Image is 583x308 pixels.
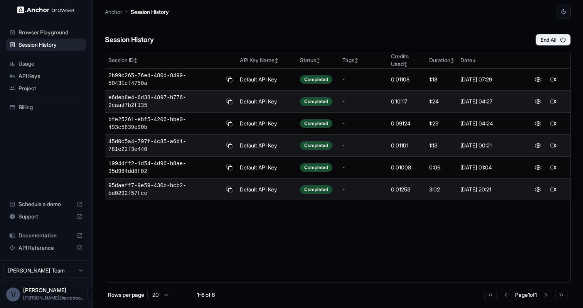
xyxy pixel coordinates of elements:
td: Default API Key [237,113,297,135]
div: - [342,98,385,105]
span: Project [19,85,83,92]
span: ↕ [316,58,320,63]
p: Anchor [105,8,122,16]
span: ↓ [472,58,476,63]
div: [DATE] 04:24 [460,120,518,127]
span: ↕ [450,58,454,63]
div: Status [300,56,336,64]
span: Billing [19,103,83,111]
span: ↕ [404,61,408,67]
td: Default API Key [237,91,297,113]
div: Project [6,82,86,95]
p: Rows per page [108,291,144,299]
span: ↕ [134,58,138,63]
div: 0.01008 [391,164,423,171]
div: 0:06 [429,164,454,171]
div: Completed [300,163,332,172]
div: Documentation [6,229,86,242]
h6: Session History [105,34,154,46]
div: [DATE] 20:21 [460,186,518,193]
button: Open menu [88,288,101,301]
div: 0.10117 [391,98,423,105]
span: Support [19,213,74,220]
div: 1:29 [429,120,454,127]
span: API Reference [19,244,74,252]
div: Billing [6,101,86,113]
div: [DATE] 07:29 [460,76,518,83]
div: Duration [429,56,454,64]
div: Tags [342,56,385,64]
td: Default API Key [237,157,297,179]
div: 3:02 [429,186,454,193]
div: Schedule a demo [6,198,86,210]
span: Session History [19,41,83,49]
div: Completed [300,75,332,84]
span: ↕ [275,58,278,63]
span: 2b99c265-76ed-480d-8499-50431cf4750a [108,72,222,87]
span: Usage [19,60,83,68]
div: - [342,164,385,171]
div: - [342,142,385,149]
div: Session ID [108,56,234,64]
div: V [6,288,20,301]
div: 0.09124 [391,120,423,127]
td: Default API Key [237,179,297,201]
td: Default API Key [237,135,297,157]
div: Credits Used [391,52,423,68]
td: Default API Key [237,69,297,91]
div: [DATE] 04:27 [460,98,518,105]
span: 95daeff7-9e59-430b-bcb2-bd0292f57fce [108,182,222,197]
div: Completed [300,97,332,106]
div: Page 1 of 1 [515,291,537,299]
span: 45d0c5a4-797f-4c85-a6d1-781e22f3e440 [108,138,222,153]
div: 1-6 of 6 [187,291,225,299]
span: 1994dff2-1d54-4d96-b8ae-35d984dd8f02 [108,160,222,175]
span: API Keys [19,72,83,80]
span: Schedule a demo [19,200,74,208]
div: Browser Playground [6,26,86,39]
span: vipin@axiotree.com [23,295,84,301]
div: API Key Name [240,56,294,64]
img: Anchor Logo [17,6,75,14]
div: API Reference [6,242,86,254]
div: API Keys [6,70,86,82]
span: Documentation [19,232,74,239]
div: Session History [6,39,86,51]
div: Completed [300,119,332,128]
div: 1:24 [429,98,454,105]
div: 0.01108 [391,76,423,83]
div: [DATE] 01:04 [460,164,518,171]
span: bfe25261-ebf5-4206-bbe0-493c5839e90b [108,116,222,131]
div: - [342,186,385,193]
div: - [342,120,385,127]
span: Browser Playground [19,29,83,36]
p: Session History [131,8,169,16]
span: Vipin Tanna [23,287,66,293]
div: Date [460,56,518,64]
div: 1:18 [429,76,454,83]
div: 0.01101 [391,142,423,149]
span: e6deb8e4-6d38-4897-b776-2caad7b2f135 [108,94,222,109]
div: Completed [300,141,332,150]
div: Completed [300,185,332,194]
button: End All [536,34,571,46]
div: 1:13 [429,142,454,149]
div: [DATE] 00:21 [460,142,518,149]
div: Usage [6,58,86,70]
div: - [342,76,385,83]
div: 0.01253 [391,186,423,193]
span: ↕ [354,58,358,63]
div: Support [6,210,86,223]
nav: breadcrumb [105,7,169,16]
